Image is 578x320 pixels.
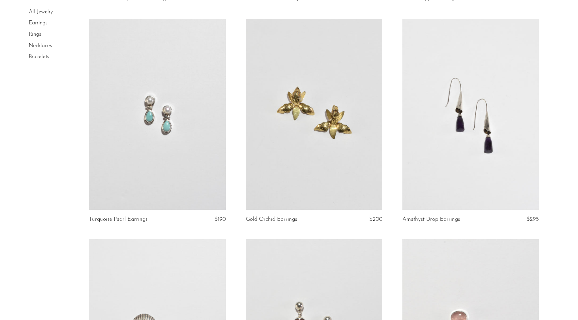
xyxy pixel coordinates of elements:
[29,9,53,15] a: All Jewelry
[214,216,226,222] span: $190
[402,216,460,222] a: Amethyst Drop Earrings
[369,216,382,222] span: $200
[526,216,539,222] span: $295
[29,21,47,26] a: Earrings
[29,32,41,37] a: Rings
[89,216,148,222] a: Turquoise Pearl Earrings
[29,54,49,59] a: Bracelets
[29,43,52,48] a: Necklaces
[246,216,297,222] a: Gold Orchid Earrings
